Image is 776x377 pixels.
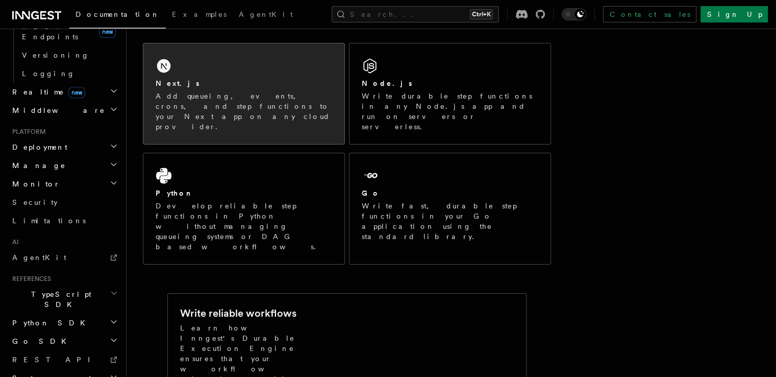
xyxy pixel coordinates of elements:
[8,285,120,314] button: TypeScript SDK
[180,306,296,320] h2: Write reliable workflows
[18,17,120,46] a: REST Endpointsnew
[362,91,538,132] p: Write durable step functions in any Node.js app and run on servers or serverless.
[8,138,120,156] button: Deployment
[156,78,199,88] h2: Next.js
[156,91,332,132] p: Add queueing, events, crons, and step functions to your Next app on any cloud provider.
[12,198,58,206] span: Security
[8,87,85,97] span: Realtime
[8,275,51,283] span: References
[18,46,120,64] a: Versioning
[8,160,66,171] span: Manage
[8,105,105,115] span: Middleware
[166,3,233,28] a: Examples
[8,336,72,346] span: Go SDK
[22,69,75,78] span: Logging
[562,8,586,20] button: Toggle dark mode
[332,6,499,22] button: Search...Ctrl+K
[156,188,193,198] h2: Python
[143,153,345,265] a: PythonDevelop reliable step functions in Python without managing queueing systems or DAG based wo...
[8,142,67,152] span: Deployment
[143,43,345,145] a: Next.jsAdd queueing, events, crons, and step functions to your Next app on any cloud provider.
[12,217,86,225] span: Limitations
[8,248,120,267] a: AgentKit
[8,289,110,310] span: TypeScript SDK
[8,83,120,101] button: Realtimenew
[99,26,116,38] span: new
[8,332,120,350] button: Go SDK
[172,10,227,18] span: Examples
[349,43,551,145] a: Node.jsWrite durable step functions in any Node.js app and run on servers or serverless.
[362,201,538,242] p: Write fast, durable step functions in your Go application using the standard library.
[233,3,299,28] a: AgentKit
[8,128,46,136] span: Platform
[362,78,412,88] h2: Node.js
[18,64,120,83] a: Logging
[8,193,120,211] a: Security
[239,10,293,18] span: AgentKit
[156,201,332,252] p: Develop reliable step functions in Python without managing queueing systems or DAG based workflows.
[76,10,160,18] span: Documentation
[8,238,19,246] span: AI
[349,153,551,265] a: GoWrite fast, durable step functions in your Go application using the standard library.
[12,356,99,364] span: REST API
[69,3,166,29] a: Documentation
[362,188,380,198] h2: Go
[603,6,696,22] a: Contact sales
[12,253,66,262] span: AgentKit
[8,101,120,120] button: Middleware
[8,211,120,230] a: Limitations
[68,87,85,98] span: new
[8,350,120,369] a: REST API
[700,6,768,22] a: Sign Up
[22,51,89,59] span: Versioning
[8,179,60,189] span: Monitor
[8,318,91,328] span: Python SDK
[470,9,493,19] kbd: Ctrl+K
[8,175,120,193] button: Monitor
[8,314,120,332] button: Python SDK
[8,156,120,175] button: Manage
